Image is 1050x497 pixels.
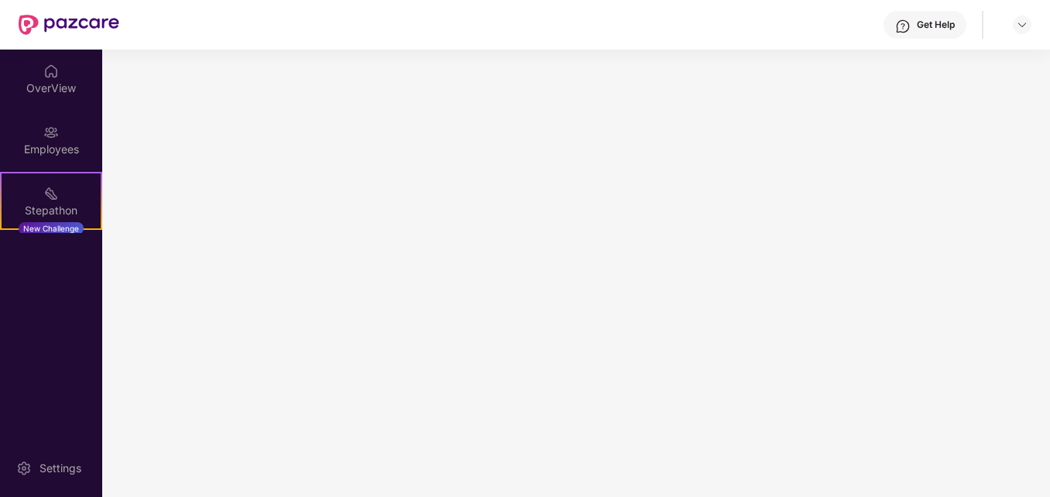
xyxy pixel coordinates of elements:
[2,203,101,218] div: Stepathon
[16,461,32,476] img: svg+xml;base64,PHN2ZyBpZD0iU2V0dGluZy0yMHgyMCIgeG1sbnM9Imh0dHA6Ly93d3cudzMub3JnLzIwMDAvc3ZnIiB3aW...
[35,461,86,476] div: Settings
[917,19,955,31] div: Get Help
[1016,19,1028,31] img: svg+xml;base64,PHN2ZyBpZD0iRHJvcGRvd24tMzJ4MzIiIHhtbG5zPSJodHRwOi8vd3d3LnczLm9yZy8yMDAwL3N2ZyIgd2...
[895,19,911,34] img: svg+xml;base64,PHN2ZyBpZD0iSGVscC0zMngzMiIgeG1sbnM9Imh0dHA6Ly93d3cudzMub3JnLzIwMDAvc3ZnIiB3aWR0aD...
[43,186,59,201] img: svg+xml;base64,PHN2ZyB4bWxucz0iaHR0cDovL3d3dy53My5vcmcvMjAwMC9zdmciIHdpZHRoPSIyMSIgaGVpZ2h0PSIyMC...
[43,125,59,140] img: svg+xml;base64,PHN2ZyBpZD0iRW1wbG95ZWVzIiB4bWxucz0iaHR0cDovL3d3dy53My5vcmcvMjAwMC9zdmciIHdpZHRoPS...
[19,222,84,235] div: New Challenge
[19,15,119,35] img: New Pazcare Logo
[43,63,59,79] img: svg+xml;base64,PHN2ZyBpZD0iSG9tZSIgeG1sbnM9Imh0dHA6Ly93d3cudzMub3JnLzIwMDAvc3ZnIiB3aWR0aD0iMjAiIG...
